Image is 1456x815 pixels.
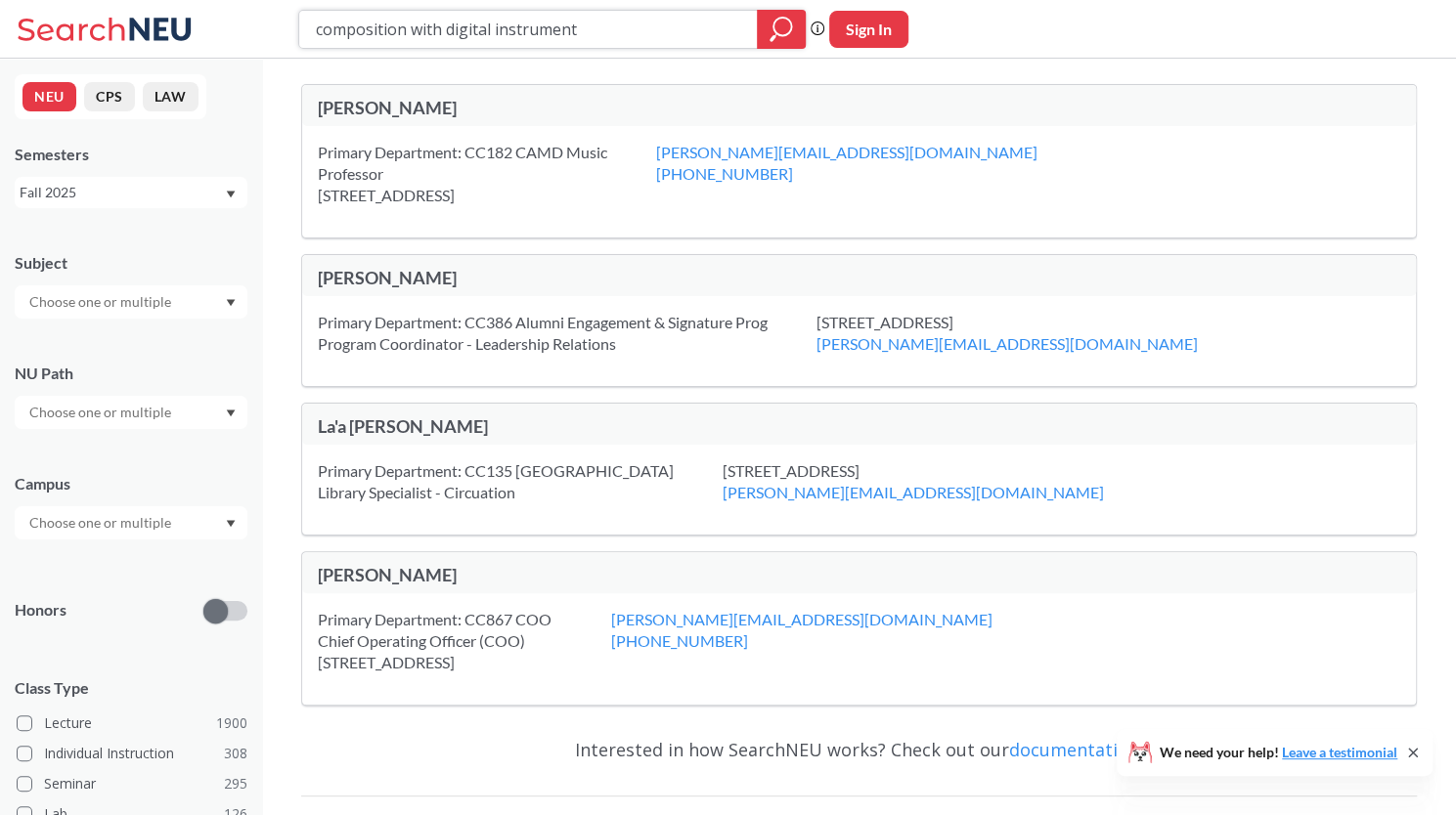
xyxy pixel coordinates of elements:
[15,599,66,622] p: Honors
[723,460,1153,503] div: [STREET_ADDRESS]
[20,290,184,314] input: Choose one or multiple
[17,741,247,766] label: Individual Instruction
[301,721,1417,778] div: Interested in how SearchNEU works? Check out our
[1160,746,1397,759] span: We need your help!
[20,182,224,203] div: Fall 2025
[15,506,247,539] div: Dropdown arrow
[1282,744,1397,760] a: Leave a testimonial
[318,97,860,118] div: [PERSON_NAME]
[216,712,247,734] span: 1900
[15,677,247,699] span: Class Type
[656,143,1037,161] a: [PERSON_NAME][EMAIL_ADDRESS][DOMAIN_NAME]
[15,177,247,208] div: Fall 2025Dropdown arrow
[22,82,76,111] button: NEU
[226,191,236,198] svg: Dropdown arrow
[611,631,748,650] a: [PHONE_NUMBER]
[318,564,860,585] div: [PERSON_NAME]
[656,164,793,183] a: [PHONE_NUMBER]
[15,144,247,165] div: Semesters
[770,16,793,43] svg: magnifying glass
[20,401,184,424] input: Choose one or multiple
[17,771,247,796] label: Seminar
[226,409,236,417] svg: Dropdown arrow
[15,396,247,429] div: Dropdown arrow
[829,11,908,48] button: Sign In
[1009,738,1143,761] a: documentation!
[224,743,247,764] span: 308
[15,473,247,494] div: Campus
[15,252,247,274] div: Subject
[15,285,247,319] div: Dropdown arrow
[17,710,247,736] label: Lecture
[318,460,723,503] div: Primary Department: CC135 [GEOGRAPHIC_DATA] Library Specialist - Circuation
[757,10,806,49] div: magnifying glass
[15,363,247,384] div: NU Path
[318,312,816,355] div: Primary Department: CC386 Alumni Engagement & Signature Prog Program Coordinator - Leadership Rel...
[224,773,247,794] span: 295
[318,142,656,206] div: Primary Department: CC182 CAMD Music Professor [STREET_ADDRESS]
[226,520,236,528] svg: Dropdown arrow
[723,483,1104,501] a: [PERSON_NAME][EMAIL_ADDRESS][DOMAIN_NAME]
[314,13,743,46] input: Class, professor, course number, "phrase"
[20,511,184,535] input: Choose one or multiple
[318,415,860,437] div: La'a [PERSON_NAME]
[143,82,199,111] button: LAW
[816,334,1198,353] a: [PERSON_NAME][EMAIL_ADDRESS][DOMAIN_NAME]
[318,267,860,288] div: [PERSON_NAME]
[611,610,993,628] a: [PERSON_NAME][EMAIL_ADDRESS][DOMAIN_NAME]
[816,312,1247,355] div: [STREET_ADDRESS]
[84,82,135,111] button: CPS
[226,299,236,307] svg: Dropdown arrow
[318,609,611,673] div: Primary Department: CC867 COO Chief Operating Officer (COO) [STREET_ADDRESS]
